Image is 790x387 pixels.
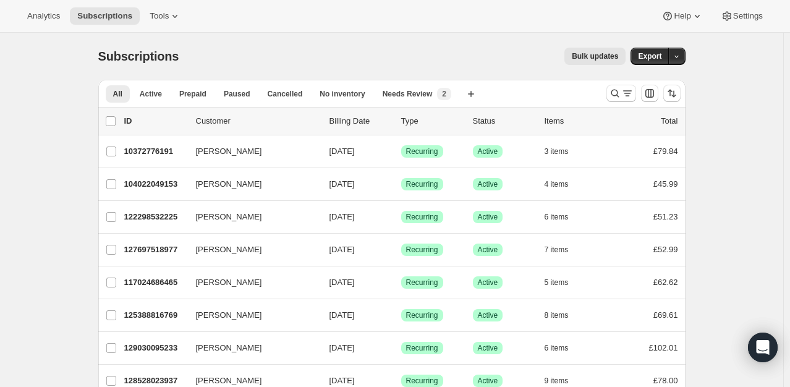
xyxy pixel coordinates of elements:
[150,11,169,21] span: Tools
[545,376,569,386] span: 9 items
[124,274,678,291] div: 117024686465[PERSON_NAME][DATE]SuccessRecurringSuccessActive5 items£62.62
[189,305,312,325] button: [PERSON_NAME]
[124,145,186,158] p: 10372776191
[70,7,140,25] button: Subscriptions
[224,89,250,99] span: Paused
[653,376,678,385] span: £78.00
[748,333,778,362] div: Open Intercom Messenger
[661,115,677,127] p: Total
[545,143,582,160] button: 3 items
[329,376,355,385] span: [DATE]
[179,89,206,99] span: Prepaid
[196,145,262,158] span: [PERSON_NAME]
[329,343,355,352] span: [DATE]
[124,342,186,354] p: 129030095233
[545,343,569,353] span: 6 items
[383,89,433,99] span: Needs Review
[124,244,186,256] p: 127697518977
[124,208,678,226] div: 122298532225[PERSON_NAME][DATE]SuccessRecurringSuccessActive6 items£51.23
[406,212,438,222] span: Recurring
[545,176,582,193] button: 4 items
[631,48,669,65] button: Export
[545,212,569,222] span: 6 items
[406,310,438,320] span: Recurring
[572,51,618,61] span: Bulk updates
[124,375,186,387] p: 128528023937
[653,179,678,189] span: £45.99
[189,142,312,161] button: [PERSON_NAME]
[545,307,582,324] button: 8 items
[124,339,678,357] div: 129030095233[PERSON_NAME][DATE]SuccessRecurringSuccessActive6 items£102.01
[189,240,312,260] button: [PERSON_NAME]
[406,278,438,287] span: Recurring
[478,147,498,156] span: Active
[478,278,498,287] span: Active
[189,174,312,194] button: [PERSON_NAME]
[406,147,438,156] span: Recurring
[606,85,636,102] button: Search and filter results
[733,11,763,21] span: Settings
[329,245,355,254] span: [DATE]
[478,376,498,386] span: Active
[406,343,438,353] span: Recurring
[124,178,186,190] p: 104022049153
[653,310,678,320] span: £69.61
[124,211,186,223] p: 122298532225
[442,89,446,99] span: 2
[196,178,262,190] span: [PERSON_NAME]
[196,342,262,354] span: [PERSON_NAME]
[478,343,498,353] span: Active
[140,89,162,99] span: Active
[545,245,569,255] span: 7 items
[674,11,690,21] span: Help
[545,310,569,320] span: 8 items
[189,273,312,292] button: [PERSON_NAME]
[545,339,582,357] button: 6 items
[473,115,535,127] p: Status
[124,307,678,324] div: 125388816769[PERSON_NAME][DATE]SuccessRecurringSuccessActive8 items£69.61
[663,85,681,102] button: Sort the results
[113,89,122,99] span: All
[142,7,189,25] button: Tools
[196,309,262,321] span: [PERSON_NAME]
[268,89,303,99] span: Cancelled
[196,211,262,223] span: [PERSON_NAME]
[545,274,582,291] button: 5 items
[545,179,569,189] span: 4 items
[124,115,186,127] p: ID
[641,85,658,102] button: Customize table column order and visibility
[545,208,582,226] button: 6 items
[638,51,661,61] span: Export
[189,338,312,358] button: [PERSON_NAME]
[27,11,60,21] span: Analytics
[329,212,355,221] span: [DATE]
[189,207,312,227] button: [PERSON_NAME]
[461,85,481,103] button: Create new view
[124,309,186,321] p: 125388816769
[545,147,569,156] span: 3 items
[406,376,438,386] span: Recurring
[545,241,582,258] button: 7 items
[653,245,678,254] span: £52.99
[401,115,463,127] div: Type
[124,143,678,160] div: 10372776191[PERSON_NAME][DATE]SuccessRecurringSuccessActive3 items£79.84
[649,343,678,352] span: £102.01
[713,7,770,25] button: Settings
[329,278,355,287] span: [DATE]
[196,276,262,289] span: [PERSON_NAME]
[124,176,678,193] div: 104022049153[PERSON_NAME][DATE]SuccessRecurringSuccessActive4 items£45.99
[77,11,132,21] span: Subscriptions
[653,212,678,221] span: £51.23
[406,245,438,255] span: Recurring
[196,115,320,127] p: Customer
[329,147,355,156] span: [DATE]
[196,375,262,387] span: [PERSON_NAME]
[98,49,179,63] span: Subscriptions
[478,179,498,189] span: Active
[478,245,498,255] span: Active
[545,278,569,287] span: 5 items
[124,241,678,258] div: 127697518977[PERSON_NAME][DATE]SuccessRecurringSuccessActive7 items£52.99
[124,115,678,127] div: IDCustomerBilling DateTypeStatusItemsTotal
[478,310,498,320] span: Active
[329,115,391,127] p: Billing Date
